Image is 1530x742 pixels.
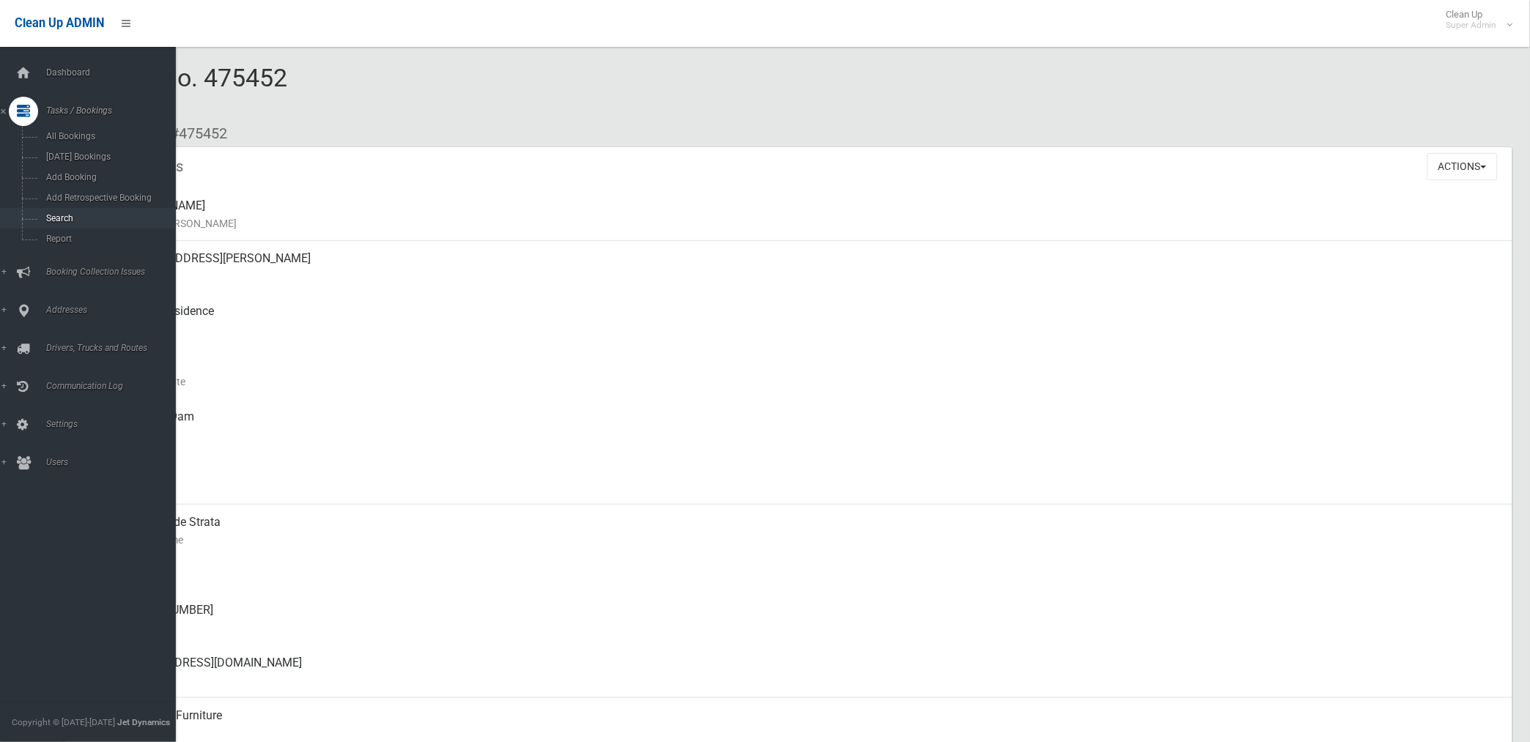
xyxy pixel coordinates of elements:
[117,426,1501,443] small: Collected At
[42,343,188,353] span: Drivers, Trucks and Routes
[117,241,1501,294] div: [STREET_ADDRESS][PERSON_NAME]
[117,672,1501,689] small: Email
[15,16,104,30] span: Clean Up ADMIN
[42,193,176,203] span: Add Retrospective Booking
[42,419,188,429] span: Settings
[117,320,1501,338] small: Pickup Point
[42,152,176,162] span: [DATE] Bookings
[117,566,1501,584] small: Mobile
[117,373,1501,390] small: Collection Date
[117,531,1501,549] small: Contact Name
[42,381,188,391] span: Communication Log
[117,717,170,727] strong: Jet Dynamics
[42,267,188,277] span: Booking Collection Issues
[117,294,1501,346] div: Front of Residence
[1446,20,1497,31] small: Super Admin
[42,305,188,315] span: Addresses
[117,593,1501,645] div: [PHONE_NUMBER]
[117,346,1501,399] div: [DATE]
[117,505,1501,557] div: Rye Westside Strata
[117,215,1501,232] small: Name of [PERSON_NAME]
[117,188,1501,241] div: [PERSON_NAME]
[117,619,1501,637] small: Landline
[117,478,1501,496] small: Zone
[42,105,188,116] span: Tasks / Bookings
[160,120,227,147] li: #475452
[64,63,287,120] span: Booking No. 475452
[42,234,176,244] span: Report
[1427,153,1498,180] button: Actions
[42,172,176,182] span: Add Booking
[117,645,1501,698] div: [EMAIL_ADDRESS][DOMAIN_NAME]
[117,399,1501,452] div: [DATE] 9:49am
[42,67,188,78] span: Dashboard
[12,717,115,727] span: Copyright © [DATE]-[DATE]
[117,267,1501,285] small: Address
[1439,9,1512,31] span: Clean Up
[42,131,176,141] span: All Bookings
[42,213,176,223] span: Search
[42,457,188,467] span: Users
[117,452,1501,505] div: [DATE]
[64,645,1512,698] a: [EMAIL_ADDRESS][DOMAIN_NAME]Email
